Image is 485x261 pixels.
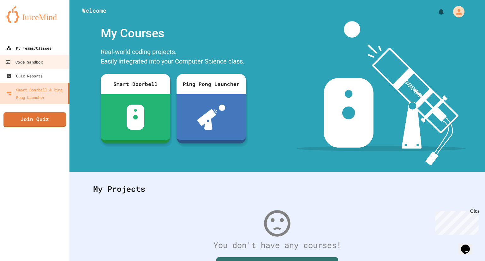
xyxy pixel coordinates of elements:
img: logo-orange.svg [6,6,63,23]
div: My Teams/Classes [6,44,51,52]
img: ppl-with-ball.png [197,105,225,130]
div: Quiz Reports [6,72,43,80]
div: Ping Pong Launcher [177,74,246,94]
div: My Account [446,4,466,19]
div: My Courses [98,21,249,46]
div: Code Sandbox [5,58,43,66]
div: Chat with us now!Close [3,3,44,40]
iframe: chat widget [433,208,479,235]
a: Join Quiz [3,112,66,127]
img: banner-image-my-projects.png [296,21,466,166]
div: Smart Doorbell [101,74,170,94]
div: You don't have any courses! [87,239,468,251]
iframe: chat widget [458,236,479,255]
div: My Projects [87,177,468,201]
div: Real-world coding projects. Easily integrated into your Computer Science class. [98,46,249,69]
img: sdb-white.svg [127,105,145,130]
div: My Notifications [426,6,446,17]
div: Smart Doorbell & Ping Pong Launcher [6,86,66,101]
